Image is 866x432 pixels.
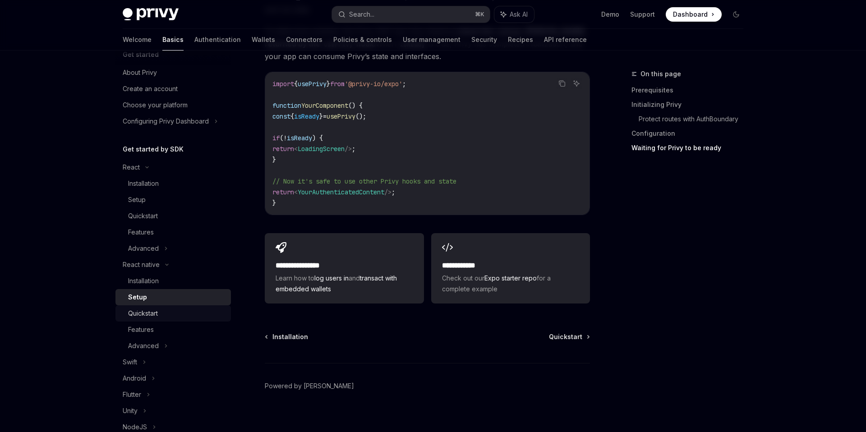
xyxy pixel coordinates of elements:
[298,188,384,196] span: YourAuthenticatedContent
[123,8,179,21] img: dark logo
[128,227,154,238] div: Features
[301,101,348,110] span: YourComponent
[571,78,582,89] button: Ask AI
[265,233,424,303] a: **** **** **** *Learn how tolog users inandtransact with embedded wallets
[442,273,579,294] span: Check out our for a complete example
[392,188,395,196] span: ;
[312,134,323,142] span: ) {
[549,332,589,341] a: Quickstart
[128,211,158,221] div: Quickstart
[283,134,287,142] span: !
[631,141,751,155] a: Waiting for Privy to be ready
[115,208,231,224] a: Quickstart
[349,9,374,20] div: Search...
[630,10,655,19] a: Support
[471,29,497,51] a: Security
[128,292,147,303] div: Setup
[508,29,533,51] a: Recipes
[631,126,751,141] a: Configuration
[115,97,231,113] a: Choose your platform
[115,305,231,322] a: Quickstart
[294,112,319,120] span: isReady
[128,324,154,335] div: Features
[272,177,456,185] span: // Now it's safe to use other Privy hooks and state
[345,80,402,88] span: '@privy-io/expo'
[348,101,363,110] span: () {
[128,308,158,319] div: Quickstart
[431,233,590,303] a: **** **** **Check out ourExpo starter repofor a complete example
[287,134,312,142] span: isReady
[115,322,231,338] a: Features
[272,156,276,164] span: }
[128,194,146,205] div: Setup
[272,332,308,341] span: Installation
[330,80,345,88] span: from
[272,80,294,88] span: import
[115,175,231,192] a: Installation
[345,145,352,153] span: />
[355,112,366,120] span: ();
[314,274,349,282] a: log users in
[123,67,157,78] div: About Privy
[115,81,231,97] a: Create an account
[510,10,528,19] span: Ask AI
[294,145,298,153] span: <
[640,69,681,79] span: On this page
[272,145,294,153] span: return
[631,97,751,112] a: Initializing Privy
[403,29,461,51] a: User management
[290,112,294,120] span: {
[123,357,137,368] div: Swift
[544,29,587,51] a: API reference
[123,29,152,51] a: Welcome
[115,192,231,208] a: Setup
[666,7,722,22] a: Dashboard
[484,274,537,282] a: Expo starter repo
[194,29,241,51] a: Authentication
[352,145,355,153] span: ;
[332,6,490,23] button: Search...⌘K
[115,273,231,289] a: Installation
[266,332,308,341] a: Installation
[276,273,413,294] span: Learn how to and
[556,78,568,89] button: Copy the contents from the code block
[128,276,159,286] div: Installation
[280,134,283,142] span: (
[123,162,140,173] div: React
[384,188,392,196] span: />
[272,112,290,120] span: const
[272,199,276,207] span: }
[128,178,159,189] div: Installation
[115,224,231,240] a: Features
[123,100,188,110] div: Choose your platform
[298,80,327,88] span: usePrivy
[333,29,392,51] a: Policies & controls
[729,7,743,22] button: Toggle dark mode
[115,64,231,81] a: About Privy
[123,389,141,400] div: Flutter
[601,10,619,19] a: Demo
[549,332,582,341] span: Quickstart
[631,83,751,97] a: Prerequisites
[128,340,159,351] div: Advanced
[128,243,159,254] div: Advanced
[327,80,330,88] span: }
[272,188,294,196] span: return
[123,405,138,416] div: Unity
[298,145,345,153] span: LoadingScreen
[475,11,484,18] span: ⌘ K
[639,112,751,126] a: Protect routes with AuthBoundary
[162,29,184,51] a: Basics
[272,134,280,142] span: if
[294,80,298,88] span: {
[494,6,534,23] button: Ask AI
[123,83,178,94] div: Create an account
[327,112,355,120] span: usePrivy
[115,289,231,305] a: Setup
[252,29,275,51] a: Wallets
[272,101,301,110] span: function
[123,144,184,155] h5: Get started by SDK
[123,259,160,270] div: React native
[294,188,298,196] span: <
[123,373,146,384] div: Android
